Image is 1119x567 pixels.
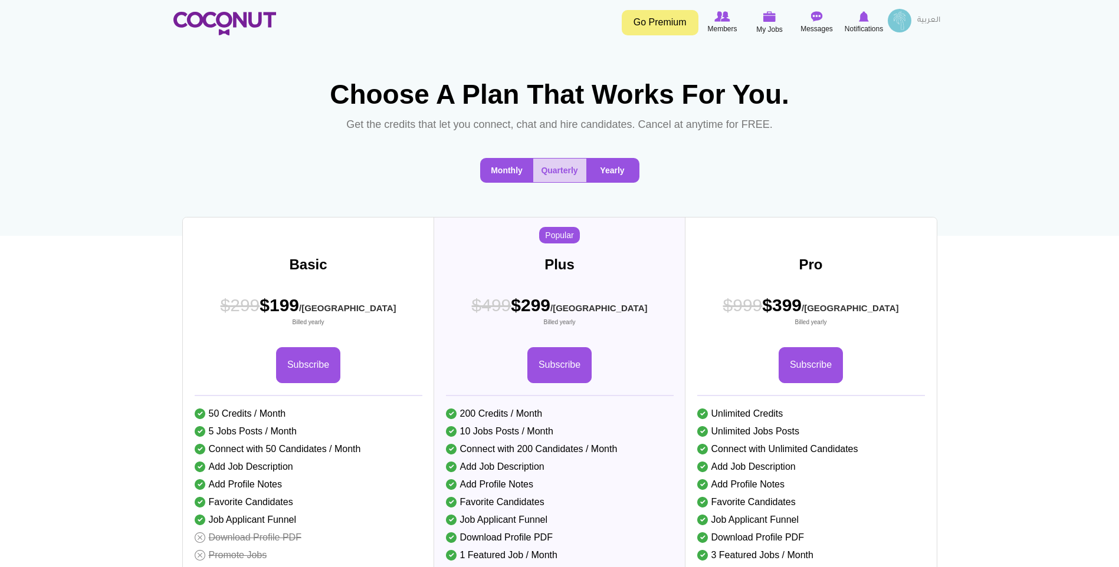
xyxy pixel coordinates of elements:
li: Unlimited Credits [697,405,925,423]
a: Go Premium [622,10,698,35]
h1: Choose A Plan That Works For You. [324,80,796,110]
h3: Basic [183,257,434,272]
li: Favorite Candidates [195,493,422,511]
li: Connect with 50 Candidates / Month [195,440,422,458]
small: Billed yearly [221,318,396,327]
sub: /[GEOGRAPHIC_DATA] [550,303,647,313]
sub: /[GEOGRAPHIC_DATA] [299,303,396,313]
li: Job Applicant Funnel [446,511,674,529]
span: $299 [221,295,260,315]
span: Notifications [845,23,883,35]
span: Popular [539,227,579,243]
li: 1 Featured Job / Month [446,546,674,564]
li: Connect with Unlimited Candidates [697,440,925,458]
a: Subscribe [779,347,843,383]
span: Messages [800,23,833,35]
li: Download Profile PDF [697,529,925,546]
small: Billed yearly [472,318,648,327]
span: $299 [472,293,648,327]
h3: Plus [434,257,685,272]
a: My Jobs My Jobs [746,9,793,37]
li: 5 Jobs Posts / Month [195,423,422,440]
span: $999 [723,295,763,315]
a: Notifications Notifications [841,9,888,36]
a: Browse Members Members [699,9,746,36]
h3: Pro [685,257,937,272]
sub: /[GEOGRAPHIC_DATA] [802,303,898,313]
span: Members [707,23,737,35]
li: Add Profile Notes [446,476,674,493]
li: Download Profile PDF [195,529,422,546]
span: My Jobs [756,24,783,35]
a: Subscribe [527,347,592,383]
small: Billed yearly [723,318,899,327]
li: Add Profile Notes [697,476,925,493]
li: Job Applicant Funnel [697,511,925,529]
li: Add Job Description [697,458,925,476]
button: Yearly [586,159,639,182]
li: Connect with 200 Candidates / Month [446,440,674,458]
li: Job Applicant Funnel [195,511,422,529]
span: $399 [723,293,899,327]
span: $199 [221,293,396,327]
li: Download Profile PDF [446,529,674,546]
img: My Jobs [763,11,776,22]
img: Browse Members [714,11,730,22]
a: Subscribe [276,347,340,383]
li: Promote Jobs [195,546,422,564]
li: Add Job Description [195,458,422,476]
li: 3 Featured Jobs / Month [697,546,925,564]
p: Get the credits that let you connect, chat and hire candidates. Cancel at anytime for FREE. [342,116,777,134]
li: Unlimited Jobs Posts [697,423,925,440]
li: 200 Credits / Month [446,405,674,423]
span: $499 [472,295,511,315]
li: Add Profile Notes [195,476,422,493]
img: Notifications [859,11,869,22]
li: Favorite Candidates [697,493,925,511]
a: العربية [911,9,946,32]
li: Add Job Description [446,458,674,476]
button: Quarterly [533,159,586,182]
li: 10 Jobs Posts / Month [446,423,674,440]
img: Messages [811,11,823,22]
img: Home [173,12,276,35]
li: Favorite Candidates [446,493,674,511]
li: 50 Credits / Month [195,405,422,423]
button: Monthly [481,159,533,182]
a: Messages Messages [793,9,841,36]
